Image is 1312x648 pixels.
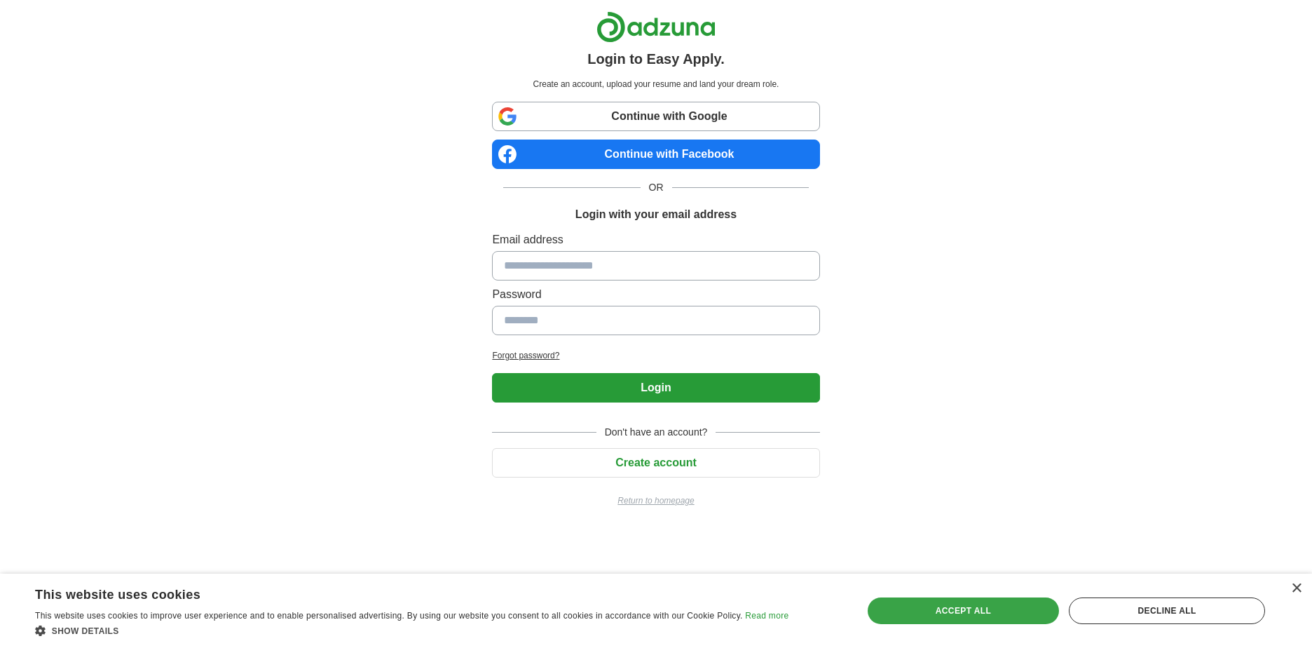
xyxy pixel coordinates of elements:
a: Create account [492,457,819,468]
div: Decline all [1069,598,1265,624]
span: This website uses cookies to improve user experience and to enable personalised advertising. By u... [35,611,743,621]
button: Create account [492,448,819,478]
div: This website uses cookies [35,582,753,603]
a: Continue with Google [492,102,819,131]
a: Read more, opens a new window [745,611,788,621]
a: Continue with Facebook [492,140,819,169]
span: OR [641,180,672,195]
div: Close [1291,583,1301,594]
div: Show details [35,623,788,637]
h1: Login with your email address [575,206,737,223]
span: Don't have an account? [596,425,716,440]
button: Login [492,373,819,403]
a: Return to homepage [492,494,819,507]
label: Password [492,286,819,303]
h1: Login to Easy Apply. [587,48,725,69]
div: Accept all [868,598,1060,624]
p: Create an account, upload your resume and land your dream role. [495,78,816,90]
label: Email address [492,231,819,248]
span: Show details [52,626,119,636]
img: Adzuna logo [596,11,716,43]
a: Forgot password? [492,349,819,362]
